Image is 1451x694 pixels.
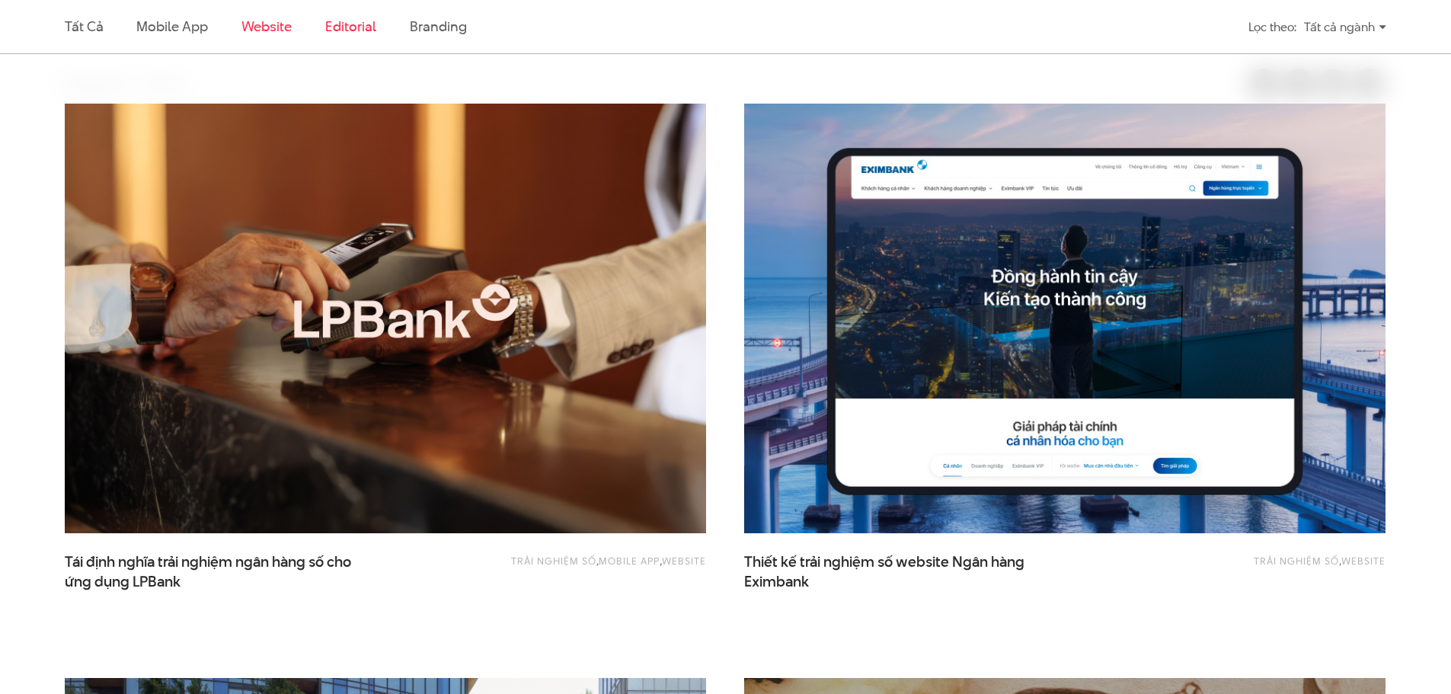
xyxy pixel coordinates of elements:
span: Eximbank [744,572,809,592]
div: , , [449,552,706,583]
a: Tất cả [65,17,103,36]
a: Thiết kế trải nghiệm số website Ngân hàngEximbank [744,552,1049,590]
div: , [1129,552,1385,583]
img: Eximbank Website Portal [744,104,1385,533]
a: Website [662,554,706,568]
a: Website [241,17,292,36]
div: Lọc theo: [1248,14,1296,40]
div: Tất cả ngành [1304,14,1386,40]
a: Branding [410,17,466,36]
a: Trải nghiệm số [1254,554,1339,568]
a: Mobile app [599,554,660,568]
a: Trải nghiệm số [511,554,596,568]
a: Tái định nghĩa trải nghiệm ngân hàng số choứng dụng LPBank [65,552,369,590]
a: Editorial [325,17,376,36]
span: ứng dụng LPBank [65,572,181,592]
a: Website [1341,554,1385,568]
a: Mobile app [136,17,207,36]
span: Tái định nghĩa trải nghiệm ngân hàng số cho [65,552,369,590]
img: LPBank Thumb [65,104,706,533]
span: Thiết kế trải nghiệm số website Ngân hàng [744,552,1049,590]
